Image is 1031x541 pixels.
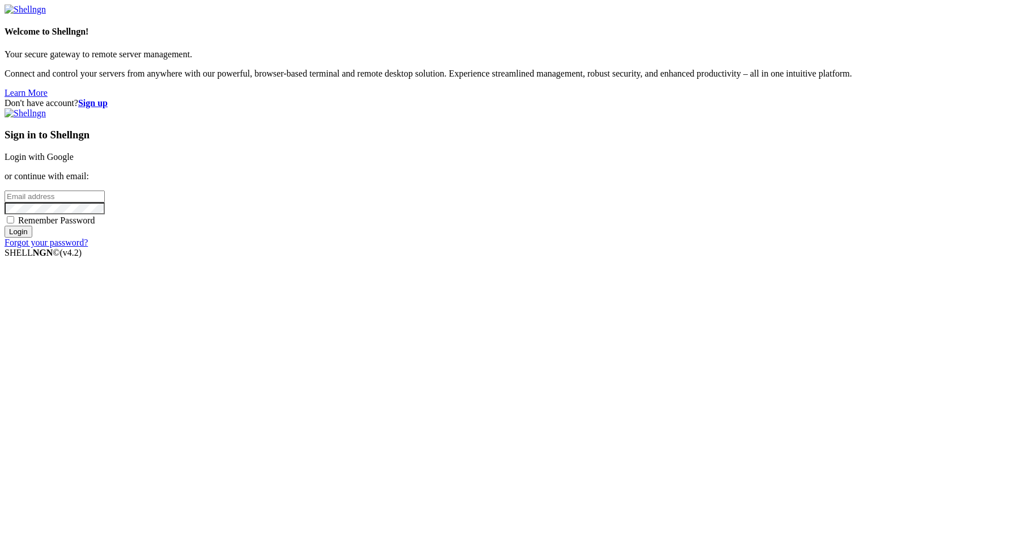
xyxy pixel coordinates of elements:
input: Login [5,226,32,238]
div: Don't have account? [5,98,1026,108]
img: Shellngn [5,108,46,119]
p: or continue with email: [5,171,1026,181]
span: 4.2.0 [60,248,82,257]
input: Email address [5,191,105,202]
img: Shellngn [5,5,46,15]
h3: Sign in to Shellngn [5,129,1026,141]
input: Remember Password [7,216,14,223]
a: Forgot your password? [5,238,88,247]
a: Learn More [5,88,48,98]
a: Sign up [78,98,108,108]
h4: Welcome to Shellngn! [5,27,1026,37]
span: Remember Password [18,215,95,225]
a: Login with Google [5,152,74,162]
b: NGN [33,248,53,257]
p: Your secure gateway to remote server management. [5,49,1026,60]
p: Connect and control your servers from anywhere with our powerful, browser-based terminal and remo... [5,69,1026,79]
span: SHELL © [5,248,82,257]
